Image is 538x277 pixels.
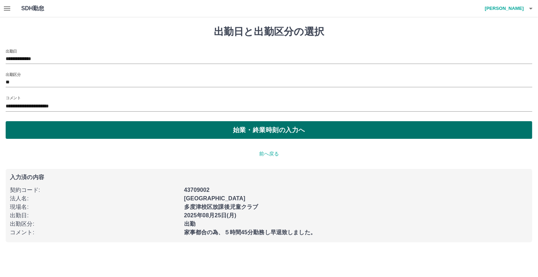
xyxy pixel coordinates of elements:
p: 出勤区分 : [10,220,180,228]
label: コメント [6,95,21,100]
p: 入力済の内容 [10,175,528,180]
p: 出勤日 : [10,211,180,220]
p: 現場名 : [10,203,180,211]
label: 出勤日 [6,48,17,54]
b: 家事都合の為、５時間45分勤務し早退致しました。 [184,229,316,235]
h1: 出勤日と出勤区分の選択 [6,26,532,38]
p: 契約コード : [10,186,180,194]
p: 法人名 : [10,194,180,203]
b: 多度津校区放課後児童クラブ [184,204,258,210]
p: 前へ戻る [6,150,532,158]
p: コメント : [10,228,180,237]
b: 出勤 [184,221,195,227]
label: 出勤区分 [6,72,21,77]
b: [GEOGRAPHIC_DATA] [184,195,246,201]
button: 始業・終業時刻の入力へ [6,121,532,139]
b: 2025年08月25日(月) [184,212,236,218]
b: 43709002 [184,187,210,193]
